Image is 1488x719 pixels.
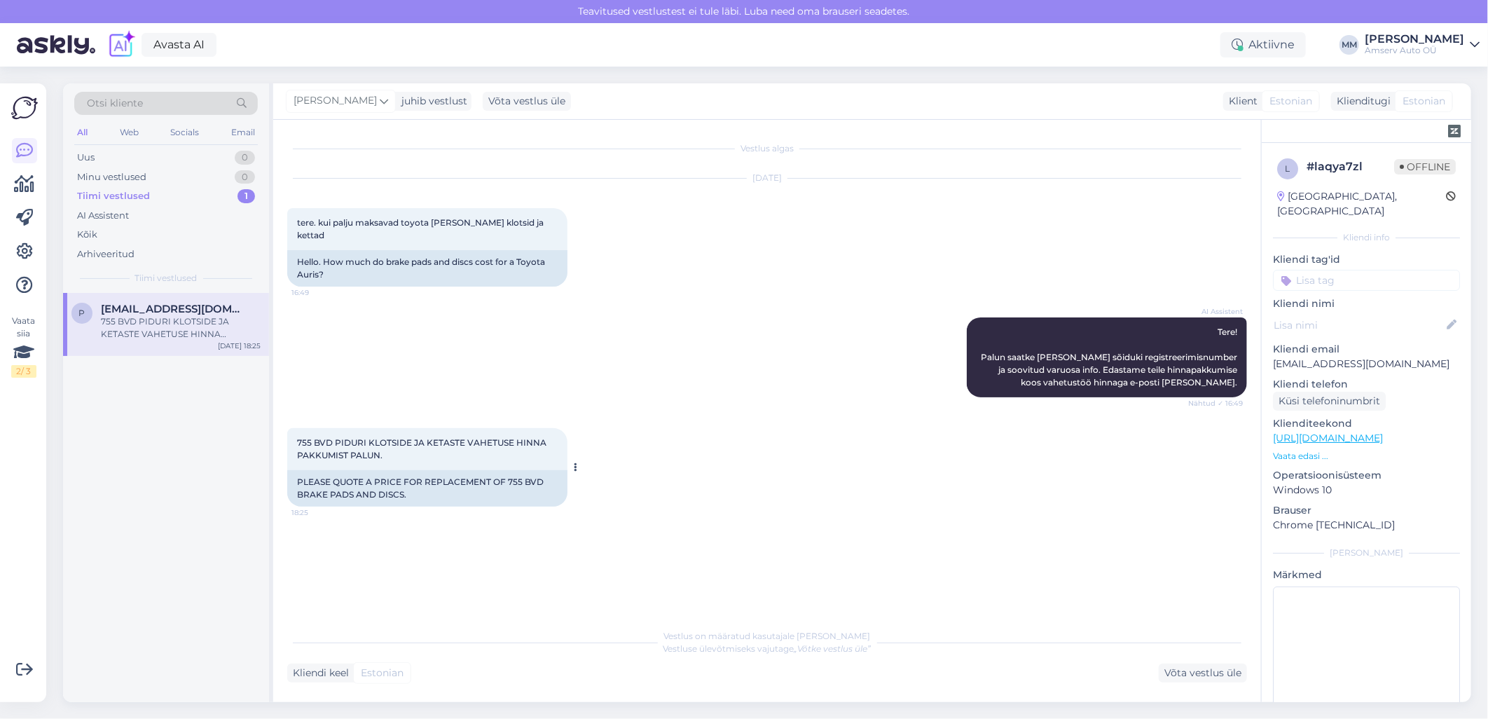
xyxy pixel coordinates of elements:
[287,666,349,680] div: Kliendi keel
[237,189,255,203] div: 1
[167,123,202,142] div: Socials
[287,470,567,507] div: PLEASE QUOTE A PRICE FOR REPLACEMENT OF 755 BVD BRAKE PADS AND DISCS.
[228,123,258,142] div: Email
[1339,35,1359,55] div: MM
[117,123,142,142] div: Web
[135,272,198,285] span: Tiimi vestlused
[794,643,872,654] i: „Võtke vestlus üle”
[77,170,146,184] div: Minu vestlused
[483,92,571,111] div: Võta vestlus üle
[87,96,143,111] span: Otsi kliente
[74,123,90,142] div: All
[1273,252,1460,267] p: Kliendi tag'id
[287,250,567,287] div: Hello. How much do brake pads and discs cost for a Toyota Auris?
[1273,231,1460,244] div: Kliendi info
[1273,416,1460,431] p: Klienditeekond
[981,327,1239,388] span: Tere! Palun saatke [PERSON_NAME] sõiduki registreerimisnumber ja soovitud varuosa info. Edastame ...
[1365,34,1480,56] a: [PERSON_NAME]Amserv Auto OÜ
[1188,398,1243,409] span: Nähtud ✓ 16:49
[77,151,95,165] div: Uus
[235,170,255,184] div: 0
[1448,125,1461,137] img: zendesk
[1307,158,1394,175] div: # laqya7zl
[1365,34,1464,45] div: [PERSON_NAME]
[297,217,546,240] span: tere. kui palju maksavad toyota [PERSON_NAME] klotsid ja kettad
[1220,32,1306,57] div: Aktiivne
[1190,306,1243,317] span: AI Assistent
[1223,94,1258,109] div: Klient
[101,303,247,315] span: peepkk@hot.ee
[79,308,85,318] span: p
[291,507,344,518] span: 18:25
[1273,432,1383,444] a: [URL][DOMAIN_NAME]
[77,209,129,223] div: AI Assistent
[1286,163,1290,174] span: l
[291,287,344,298] span: 16:49
[11,365,36,378] div: 2 / 3
[1273,270,1460,291] input: Lisa tag
[396,94,467,109] div: juhib vestlust
[1273,483,1460,498] p: Windows 10
[361,666,404,680] span: Estonian
[142,33,216,57] a: Avasta AI
[1394,159,1456,174] span: Offline
[1277,189,1446,219] div: [GEOGRAPHIC_DATA], [GEOGRAPHIC_DATA]
[1273,296,1460,311] p: Kliendi nimi
[1273,392,1386,411] div: Küsi telefoninumbrit
[1273,342,1460,357] p: Kliendi email
[1403,94,1445,109] span: Estonian
[77,247,135,261] div: Arhiveeritud
[106,30,136,60] img: explore-ai
[294,93,377,109] span: [PERSON_NAME]
[1273,357,1460,371] p: [EMAIL_ADDRESS][DOMAIN_NAME]
[1273,547,1460,559] div: [PERSON_NAME]
[235,151,255,165] div: 0
[218,341,261,351] div: [DATE] 18:25
[1365,45,1464,56] div: Amserv Auto OÜ
[77,228,97,242] div: Kõik
[1331,94,1391,109] div: Klienditugi
[1273,468,1460,483] p: Operatsioonisüsteem
[664,631,871,641] span: Vestlus on määratud kasutajale [PERSON_NAME]
[1273,503,1460,518] p: Brauser
[1269,94,1312,109] span: Estonian
[1273,518,1460,533] p: Chrome [TECHNICAL_ID]
[287,142,1247,155] div: Vestlus algas
[663,643,872,654] span: Vestluse ülevõtmiseks vajutage
[101,315,261,341] div: 755 BVD PIDURI KLOTSIDE JA KETASTE VAHETUSE HINNA PAKKUMIST PALUN.
[287,172,1247,184] div: [DATE]
[11,95,38,121] img: Askly Logo
[1159,664,1247,683] div: Võta vestlus üle
[1274,317,1444,333] input: Lisa nimi
[1273,450,1460,463] p: Vaata edasi ...
[1273,377,1460,392] p: Kliendi telefon
[1273,568,1460,582] p: Märkmed
[297,437,549,460] span: 755 BVD PIDURI KLOTSIDE JA KETASTE VAHETUSE HINNA PAKKUMIST PALUN.
[11,315,36,378] div: Vaata siia
[77,189,150,203] div: Tiimi vestlused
